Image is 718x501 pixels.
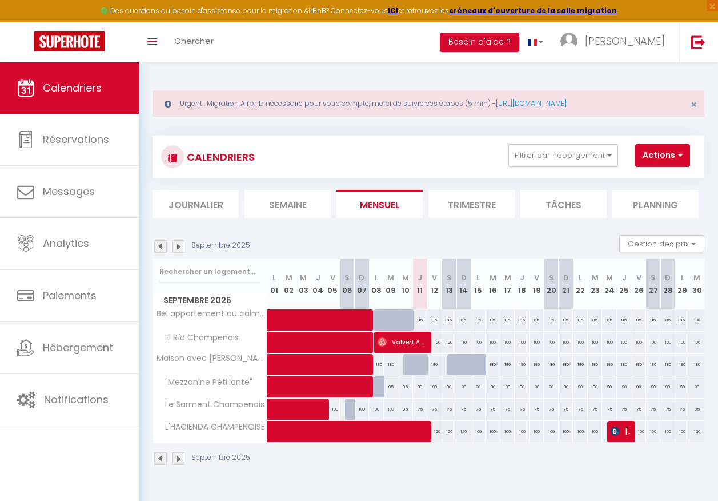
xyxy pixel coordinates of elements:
[244,190,331,218] li: Semaine
[515,376,530,397] div: 90
[272,272,276,283] abbr: L
[486,376,500,397] div: 90
[617,259,632,309] th: 25
[693,272,700,283] abbr: M
[155,354,269,363] span: Maison avec [PERSON_NAME], 10 couchages CHALONS LA VEUVE
[355,259,370,309] th: 07
[563,272,569,283] abbr: D
[359,272,364,283] abbr: D
[573,332,588,353] div: 100
[490,272,496,283] abbr: M
[660,376,675,397] div: 90
[449,6,617,15] a: créneaux d'ouverture de la salle migration
[573,259,588,309] th: 22
[617,354,632,375] div: 180
[573,399,588,420] div: 75
[500,354,515,375] div: 180
[552,22,679,62] a: ... [PERSON_NAME]
[500,309,515,331] div: 85
[660,309,675,331] div: 85
[388,6,398,15] a: ICI
[398,259,413,309] th: 10
[427,259,442,309] th: 12
[515,259,530,309] th: 18
[43,340,113,355] span: Hébergement
[486,259,500,309] th: 16
[675,421,690,442] div: 100
[486,332,500,353] div: 100
[560,33,577,50] img: ...
[296,259,311,309] th: 03
[689,354,704,375] div: 180
[559,309,573,331] div: 85
[184,144,255,170] h3: CALENDRIERS
[461,272,467,283] abbr: D
[418,272,422,283] abbr: J
[691,35,705,49] img: logout
[471,332,486,353] div: 100
[508,144,618,167] button: Filtrer par hébergement
[486,309,500,331] div: 85
[155,421,268,434] span: L'HACIENDA CHAMPENOISE
[544,354,559,375] div: 180
[635,144,690,167] button: Actions
[34,31,105,51] img: Super Booking
[660,399,675,420] div: 75
[440,33,519,52] button: Besoin d'aide ?
[384,399,399,420] div: 100
[456,259,471,309] th: 14
[611,420,629,442] span: [PERSON_NAME]
[588,259,603,309] th: 23
[559,376,573,397] div: 90
[340,259,355,309] th: 06
[496,98,567,108] a: [URL][DOMAIN_NAME]
[631,421,646,442] div: 100
[43,288,97,303] span: Paiements
[402,272,409,283] abbr: M
[631,399,646,420] div: 75
[646,376,661,397] div: 90
[559,354,573,375] div: 180
[267,259,282,309] th: 01
[159,261,260,282] input: Rechercher un logement...
[660,259,675,309] th: 28
[9,5,43,39] button: Ouvrir le widget de chat LiveChat
[681,272,684,283] abbr: L
[646,421,661,442] div: 100
[689,399,704,420] div: 85
[515,399,530,420] div: 75
[559,332,573,353] div: 100
[311,259,326,309] th: 04
[675,309,690,331] div: 85
[471,399,486,420] div: 75
[155,332,242,344] span: El Río Champenois
[559,259,573,309] th: 21
[631,309,646,331] div: 85
[427,399,442,420] div: 75
[602,354,617,375] div: 180
[432,272,437,283] abbr: V
[471,376,486,397] div: 90
[520,272,524,283] abbr: J
[326,259,340,309] th: 05
[646,399,661,420] div: 75
[155,399,267,411] span: Le Sarment Champenois
[544,332,559,353] div: 100
[286,272,292,283] abbr: M
[573,354,588,375] div: 180
[592,272,599,283] abbr: M
[544,399,559,420] div: 75
[646,309,661,331] div: 85
[398,399,413,420] div: 85
[375,272,378,283] abbr: L
[369,259,384,309] th: 08
[573,309,588,331] div: 85
[549,272,554,283] abbr: S
[612,190,699,218] li: Planning
[588,421,603,442] div: 100
[471,259,486,309] th: 15
[606,272,613,283] abbr: M
[675,354,690,375] div: 180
